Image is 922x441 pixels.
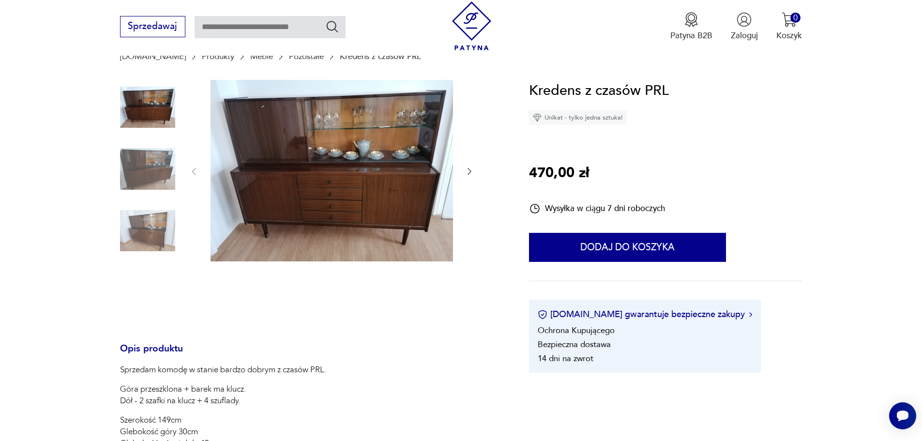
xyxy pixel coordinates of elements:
[325,19,339,33] button: Szukaj
[889,402,916,429] iframe: Smartsupp widget button
[340,52,421,61] p: Kredens z czasów PRL
[670,30,712,41] p: Patyna B2B
[731,12,758,41] button: Zaloguj
[533,113,542,122] img: Ikona diamentu
[538,353,593,364] li: 14 dni na zwrot
[670,12,712,41] button: Patyna B2B
[447,1,496,50] img: Patyna - sklep z meblami i dekoracjami vintage
[529,80,669,102] h1: Kredens z czasów PRL
[538,310,547,319] img: Ikona certyfikatu
[289,52,324,61] a: Pozostałe
[776,12,802,41] button: 0Koszyk
[120,203,175,259] img: Zdjęcie produktu Kredens z czasów PRL
[737,12,752,27] img: Ikonka użytkownika
[529,233,726,262] button: Dodaj do koszyka
[250,52,273,61] a: Meble
[211,80,453,262] img: Zdjęcie produktu Kredens z czasów PRL
[120,364,326,376] p: Sprzedam komodę w stanie bardzo dobrym z czasów PRL.
[120,80,175,135] img: Zdjęcie produktu Kredens z czasów PRL
[120,383,326,407] p: Góra przeszklona + barek ma klucz. Dół - 2 szafki na klucz + 4 szuflady.
[529,203,665,214] div: Wysyłka w ciągu 7 dni roboczych
[529,162,589,184] p: 470,00 zł
[120,23,185,31] a: Sprzedawaj
[790,13,801,23] div: 0
[529,110,627,125] div: Unikat - tylko jedna sztuka!
[782,12,797,27] img: Ikona koszyka
[670,12,712,41] a: Ikona medaluPatyna B2B
[120,52,186,61] a: [DOMAIN_NAME]
[120,345,501,365] h3: Opis produktu
[749,312,752,317] img: Ikona strzałki w prawo
[538,308,752,320] button: [DOMAIN_NAME] gwarantuje bezpieczne zakupy
[120,16,185,37] button: Sprzedawaj
[776,30,802,41] p: Koszyk
[731,30,758,41] p: Zaloguj
[538,339,611,350] li: Bezpieczna dostawa
[120,141,175,197] img: Zdjęcie produktu Kredens z czasów PRL
[538,325,615,336] li: Ochrona Kupującego
[684,12,699,27] img: Ikona medalu
[202,52,234,61] a: Produkty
